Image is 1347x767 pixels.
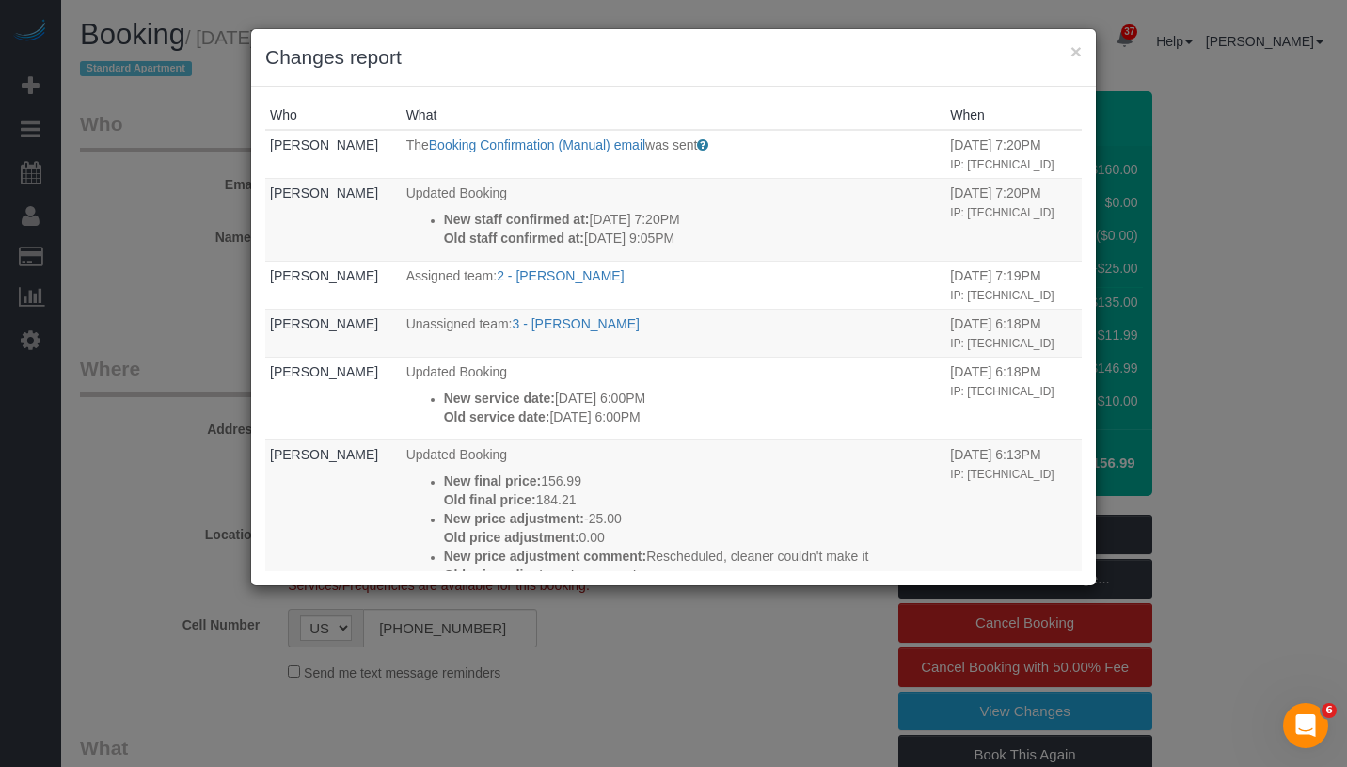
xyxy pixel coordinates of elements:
[950,337,1054,350] small: IP: [TECHNICAL_ID]
[402,101,946,130] th: What
[444,528,942,547] p: 0.00
[402,309,946,357] td: What
[265,130,402,178] td: Who
[945,309,1082,357] td: When
[945,130,1082,178] td: When
[444,530,579,545] strong: Old price adjustment:
[265,357,402,439] td: Who
[1070,41,1082,61] button: ×
[444,389,942,407] p: [DATE] 6:00PM
[270,137,378,152] a: [PERSON_NAME]
[444,511,584,526] strong: New price adjustment:
[444,492,536,507] strong: Old final price:
[402,178,946,261] td: What
[945,261,1082,309] td: When
[444,471,942,490] p: 156.99
[429,137,645,152] a: Booking Confirmation (Manual) email
[444,229,942,248] p: [DATE] 9:05PM
[444,407,942,426] p: [DATE] 6:00PM
[513,316,640,331] a: 3 - [PERSON_NAME]
[497,268,624,283] a: 2 - [PERSON_NAME]
[270,268,378,283] a: [PERSON_NAME]
[270,364,378,379] a: [PERSON_NAME]
[645,137,697,152] span: was sent
[270,316,378,331] a: [PERSON_NAME]
[265,261,402,309] td: Who
[1283,703,1328,748] iframe: Intercom live chat
[444,212,590,227] strong: New staff confirmed at:
[265,43,1082,72] h3: Changes report
[270,447,378,462] a: [PERSON_NAME]
[444,231,584,246] strong: Old staff confirmed at:
[945,178,1082,261] td: When
[402,130,946,178] td: What
[950,289,1054,302] small: IP: [TECHNICAL_ID]
[270,185,378,200] a: [PERSON_NAME]
[444,567,642,583] strong: Old price adjustment comment:
[945,439,1082,598] td: When
[265,439,402,598] td: Who
[444,409,550,424] strong: Old service date:
[406,316,513,331] span: Unassigned team:
[402,357,946,439] td: What
[444,210,942,229] p: [DATE] 7:20PM
[251,29,1096,585] sui-modal: Changes report
[1322,703,1337,718] span: 6
[402,439,946,598] td: What
[444,547,942,566] p: Rescheduled, cleaner couldn't make it
[444,473,541,488] strong: New final price:
[402,261,946,309] td: What
[406,185,507,200] span: Updated Booking
[444,391,555,406] strong: New service date:
[265,178,402,261] td: Who
[406,447,507,462] span: Updated Booking
[950,385,1054,398] small: IP: [TECHNICAL_ID]
[444,490,942,509] p: 184.21
[265,101,402,130] th: Who
[444,509,942,528] p: -25.00
[950,206,1054,219] small: IP: [TECHNICAL_ID]
[444,549,647,564] strong: New price adjustment comment:
[406,268,498,283] span: Assigned team:
[945,101,1082,130] th: When
[950,468,1054,481] small: IP: [TECHNICAL_ID]
[265,309,402,357] td: Who
[950,158,1054,171] small: IP: [TECHNICAL_ID]
[406,364,507,379] span: Updated Booking
[406,137,429,152] span: The
[945,357,1082,439] td: When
